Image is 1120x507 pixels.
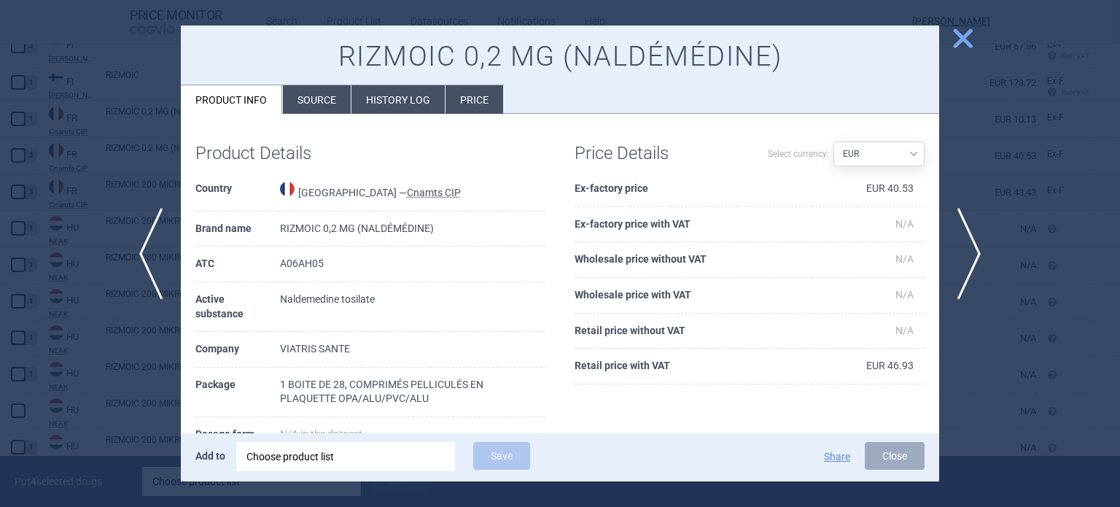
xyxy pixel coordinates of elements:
th: Brand name [195,212,280,247]
td: EUR 40.53 [812,171,925,207]
span: N/A [895,218,914,230]
th: Wholesale price without VAT [575,242,812,278]
li: Source [283,85,351,114]
span: N/A [895,253,914,265]
td: [GEOGRAPHIC_DATA] — [280,171,545,212]
th: Package [195,368,280,417]
th: Retail price with VAT [575,349,812,384]
th: Dosage form [195,417,280,453]
td: A06AH05 [280,247,545,282]
button: Save [473,442,530,470]
th: Wholesale price with VAT [575,278,812,314]
span: N/A [895,325,914,336]
td: RIZMOIC 0,2 MG (NALDÉMÉDINE) [280,212,545,247]
span: N/A in the dataset [280,428,362,440]
td: EUR 46.93 [812,349,925,384]
th: Company [195,332,280,368]
li: History log [351,85,445,114]
td: 1 BOITE DE 28, COMPRIMÉS PELLICULÉS EN PLAQUETTE OPA/ALU/PVC/ALU [280,368,545,417]
button: Share [824,452,850,462]
p: Add to [195,442,225,470]
td: Naldemedine tosilate [280,282,545,332]
td: VIATRIS SANTE [280,332,545,368]
th: Ex-factory price [575,171,812,207]
li: Price [446,85,503,114]
button: Close [865,442,925,470]
th: ATC [195,247,280,282]
h1: Product Details [195,143,370,164]
th: Active substance [195,282,280,332]
div: Choose product list [246,442,445,471]
th: Retail price without VAT [575,314,812,349]
th: Country [195,171,280,212]
span: N/A [895,289,914,301]
li: Product info [181,85,282,114]
label: Select currency: [768,142,829,166]
th: Ex-factory price with VAT [575,207,812,243]
abbr: Cnamts CIP — Database of National Insurance Fund for Salaried Worker (code CIP), France. [407,187,461,198]
h1: Price Details [575,143,750,164]
h1: RIZMOIC 0,2 MG (NALDÉMÉDINE) [195,40,925,74]
img: France [280,182,295,196]
div: Choose product list [236,442,455,471]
